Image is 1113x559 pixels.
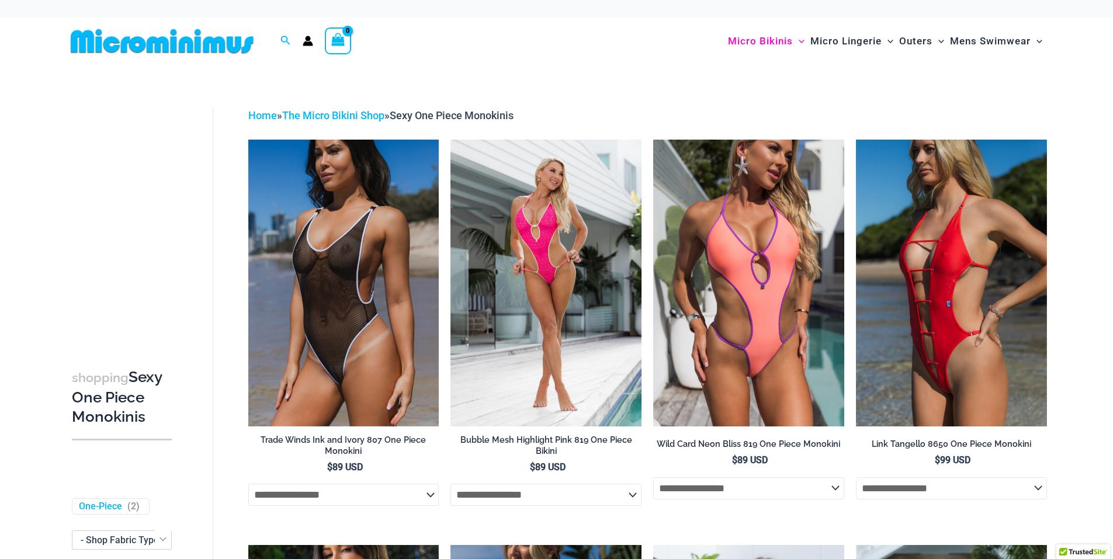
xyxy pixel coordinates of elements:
span: $ [530,461,535,473]
a: Wild Card Neon Bliss 819 One Piece Monokini [653,439,844,454]
img: Link Tangello 8650 One Piece Monokini 11 [856,140,1047,426]
h2: Wild Card Neon Bliss 819 One Piece Monokini [653,439,844,450]
bdi: 89 USD [530,461,566,473]
img: Bubble Mesh Highlight Pink 819 One Piece 01 [450,140,642,426]
span: shopping [72,370,129,385]
a: Trade Winds Ink and Ivory 807 One Piece Monokini [248,435,439,461]
span: Outers [899,26,932,56]
nav: Site Navigation [723,22,1048,61]
span: - Shop Fabric Type [72,530,172,550]
bdi: 89 USD [327,461,363,473]
h2: Trade Winds Ink and Ivory 807 One Piece Monokini [248,435,439,456]
span: $ [935,454,940,466]
span: - Shop Fabric Type [81,534,159,546]
span: 2 [131,501,136,512]
a: Micro BikinisMenu ToggleMenu Toggle [725,23,807,59]
span: $ [327,461,332,473]
a: View Shopping Cart, empty [325,27,352,54]
img: MM SHOP LOGO FLAT [66,28,258,54]
span: ( ) [127,501,140,513]
bdi: 89 USD [732,454,768,466]
a: Tradewinds Ink and Ivory 807 One Piece 03Tradewinds Ink and Ivory 807 One Piece 04Tradewinds Ink ... [248,140,439,426]
span: $ [732,454,737,466]
iframe: TrustedSite Certified [72,98,177,331]
h3: Sexy One Piece Monokinis [72,367,172,427]
a: Bubble Mesh Highlight Pink 819 One Piece Bikini [450,435,642,461]
a: Link Tangello 8650 One Piece Monokini 11Link Tangello 8650 One Piece Monokini 12Link Tangello 865... [856,140,1047,426]
a: OutersMenu ToggleMenu Toggle [896,23,947,59]
span: Menu Toggle [882,26,893,56]
bdi: 99 USD [935,454,970,466]
span: Micro Lingerie [810,26,882,56]
span: Menu Toggle [793,26,805,56]
a: Search icon link [280,34,291,48]
h2: Bubble Mesh Highlight Pink 819 One Piece Bikini [450,435,642,456]
h2: Link Tangello 8650 One Piece Monokini [856,439,1047,450]
a: Link Tangello 8650 One Piece Monokini [856,439,1047,454]
a: Home [248,109,277,121]
span: Sexy One Piece Monokinis [390,109,514,121]
a: Micro LingerieMenu ToggleMenu Toggle [807,23,896,59]
span: Mens Swimwear [950,26,1031,56]
a: One-Piece [79,501,122,513]
span: » » [248,109,514,121]
a: Bubble Mesh Highlight Pink 819 One Piece 01Bubble Mesh Highlight Pink 819 One Piece 03Bubble Mesh... [450,140,642,426]
a: Account icon link [303,36,313,46]
a: The Micro Bikini Shop [282,109,384,121]
span: Micro Bikinis [728,26,793,56]
span: Menu Toggle [1031,26,1042,56]
span: Menu Toggle [932,26,944,56]
a: Mens SwimwearMenu ToggleMenu Toggle [947,23,1045,59]
a: Wild Card Neon Bliss 819 One Piece 04Wild Card Neon Bliss 819 One Piece 05Wild Card Neon Bliss 81... [653,140,844,426]
img: Wild Card Neon Bliss 819 One Piece 04 [653,140,844,426]
span: - Shop Fabric Type [72,531,171,549]
img: Tradewinds Ink and Ivory 807 One Piece 03 [248,140,439,426]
